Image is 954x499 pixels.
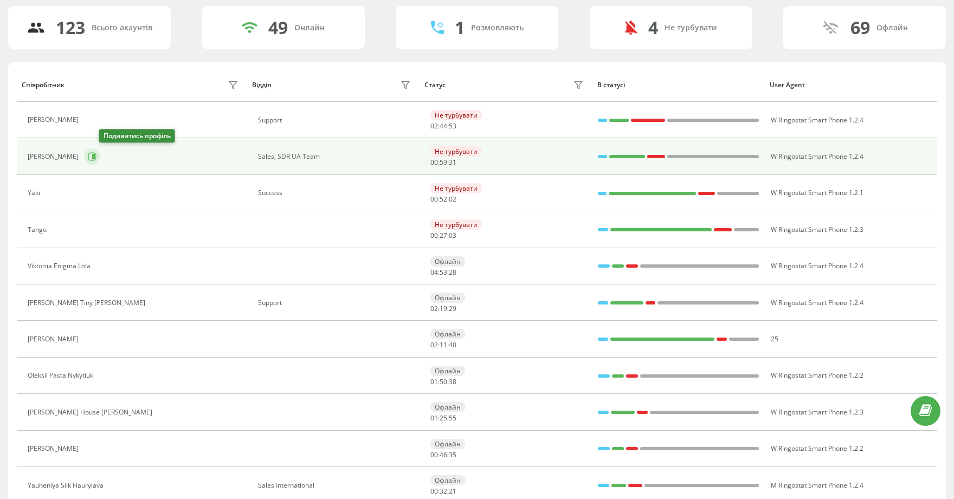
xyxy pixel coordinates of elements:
span: M Ringostat Smart Phone 1.2.4 [771,481,863,490]
div: Офлайн [876,23,908,33]
span: W Ringostat Smart Phone 1.2.4 [771,261,863,270]
div: : : [430,232,456,239]
span: 04 [430,268,438,277]
span: 52 [440,195,447,204]
div: 1 [455,17,465,38]
span: 02 [430,121,438,131]
span: 59 [440,158,447,167]
div: 4 [648,17,658,38]
span: 00 [430,231,438,240]
div: Відділ [252,81,271,89]
div: : : [430,196,456,203]
span: W Ringostat Smart Phone 1.2.3 [771,407,863,417]
span: 00 [430,487,438,496]
div: Не турбувати [430,146,482,157]
span: 02 [430,304,438,313]
div: 123 [56,17,85,38]
span: 28 [449,268,456,277]
span: W Ringostat Smart Phone 1.2.2 [771,371,863,380]
span: 53 [440,268,447,277]
span: 00 [430,158,438,167]
div: [PERSON_NAME] House [PERSON_NAME] [28,409,155,416]
div: В статусі [597,81,760,89]
div: Статус [424,81,446,89]
div: Yauheniya Silk Haurylava [28,482,106,489]
div: [PERSON_NAME] [28,335,81,343]
span: 55 [449,413,456,423]
div: Офлайн [430,402,465,412]
div: [PERSON_NAME] [28,153,81,160]
div: [PERSON_NAME] [28,445,81,452]
div: Success [258,189,414,197]
span: 03 [449,231,456,240]
span: 19 [440,304,447,313]
span: 46 [440,450,447,459]
div: Офлайн [430,366,465,376]
span: 44 [440,121,447,131]
div: Viktoriia Enigma Lola [28,262,93,270]
div: : : [430,159,456,166]
span: W Ringostat Smart Phone 1.2.3 [771,225,863,234]
span: 02 [430,340,438,349]
div: Не турбувати [430,219,482,230]
div: Не турбувати [430,110,482,120]
div: Oleksii Pasta Nykytiuk [28,372,96,379]
span: 11 [440,340,447,349]
span: 50 [440,377,447,386]
span: W Ringostat Smart Phone 1.2.4 [771,152,863,161]
div: 69 [850,17,870,38]
span: 31 [449,158,456,167]
div: Всього акаунтів [92,23,152,33]
div: Офлайн [430,293,465,303]
span: W Ringostat Smart Phone 1.2.1 [771,188,863,197]
div: Sales International [258,482,414,489]
div: : : [430,341,456,349]
div: [PERSON_NAME] Tiny [PERSON_NAME] [28,299,148,307]
div: : : [430,122,456,130]
span: 40 [449,340,456,349]
div: Офлайн [430,329,465,339]
span: 53 [449,121,456,131]
div: Офлайн [430,475,465,485]
div: Support [258,299,414,307]
div: : : [430,451,456,459]
div: : : [430,488,456,495]
div: Yaki [28,189,43,197]
span: 00 [430,450,438,459]
div: Tango [28,226,49,234]
div: Онлайн [294,23,325,33]
span: 29 [449,304,456,313]
span: 01 [430,413,438,423]
span: 00 [430,195,438,204]
span: 38 [449,377,456,386]
span: 25 [771,334,778,344]
div: Співробітник [22,81,65,89]
div: : : [430,305,456,313]
div: : : [430,378,456,386]
span: W Ringostat Smart Phone 1.2.4 [771,115,863,125]
div: Support [258,116,414,124]
span: 27 [440,231,447,240]
div: : : [430,414,456,422]
div: Не турбувати [665,23,717,33]
div: Розмовляють [471,23,524,33]
span: 21 [449,487,456,496]
span: 02 [449,195,456,204]
div: User Agent [770,81,932,89]
span: W Ringostat Smart Phone 1.2.2 [771,444,863,453]
div: Офлайн [430,439,465,449]
div: 49 [268,17,288,38]
span: 35 [449,450,456,459]
div: : : [430,269,456,276]
div: [PERSON_NAME] [28,116,81,124]
span: 25 [440,413,447,423]
div: Офлайн [430,256,465,267]
span: 32 [440,487,447,496]
span: W Ringostat Smart Phone 1.2.4 [771,298,863,307]
div: Не турбувати [430,183,482,193]
span: 01 [430,377,438,386]
div: Подивитись профіль [99,129,175,143]
div: Sales, SDR UA Team [258,153,414,160]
